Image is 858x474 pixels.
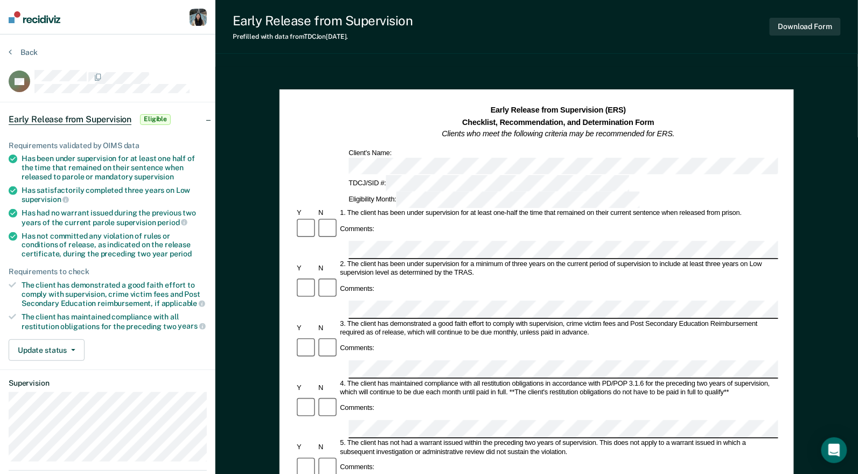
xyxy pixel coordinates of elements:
div: 1. The client has been under supervision for at least one-half the time that remained on their cu... [339,209,779,218]
div: 2. The client has been under supervision for a minimum of three years on the current period of su... [339,260,779,277]
div: 3. The client has demonstrated a good faith effort to comply with supervision, crime victim fees ... [339,320,779,337]
dt: Supervision [9,379,207,388]
span: applicable [162,299,205,308]
div: Prefilled with data from TDCJ on [DATE] . [233,33,413,40]
div: TDCJ/SID #: [347,175,632,192]
button: Download Form [770,18,841,36]
span: supervision [135,172,174,181]
strong: Early Release from Supervision (ERS) [491,106,626,115]
div: Eligibility Month: [347,192,642,208]
div: 5. The client has not had a warrant issued within the preceding two years of supervision. This do... [339,439,779,456]
div: Comments: [339,345,376,353]
div: N [317,384,338,392]
span: Eligible [140,114,171,125]
div: Comments: [339,225,376,234]
span: Early Release from Supervision [9,114,131,125]
div: Has satisfactorily completed three years on Low [22,186,207,204]
span: supervision [22,195,69,204]
strong: Checklist, Recommendation, and Determination Form [463,117,654,126]
div: N [317,324,338,333]
span: years [178,322,206,330]
div: N [317,264,338,273]
span: period [170,249,192,258]
div: Has had no warrant issued during the previous two years of the current parole supervision [22,208,207,227]
button: Update status [9,339,85,361]
img: Recidiviz [9,11,60,23]
div: N [317,209,338,218]
div: Open Intercom Messenger [821,437,847,463]
span: period [157,218,187,227]
div: Early Release from Supervision [233,13,413,29]
div: Comments: [339,464,376,472]
div: Has been under supervision for at least one half of the time that remained on their sentence when... [22,154,207,181]
div: Requirements to check [9,267,207,276]
div: 4. The client has maintained compliance with all restitution obligations in accordance with PD/PO... [339,379,779,396]
div: The client has demonstrated a good faith effort to comply with supervision, crime victim fees and... [22,281,207,308]
button: Back [9,47,38,57]
div: Y [295,443,317,452]
div: Y [295,264,317,273]
div: Y [295,384,317,392]
div: The client has maintained compliance with all restitution obligations for the preceding two [22,312,207,331]
div: Y [295,324,317,333]
div: Comments: [339,285,376,294]
div: Requirements validated by OIMS data [9,141,207,150]
div: Y [295,209,317,218]
div: Has not committed any violation of rules or conditions of release, as indicated on the release ce... [22,232,207,259]
div: Comments: [339,404,376,413]
em: Clients who meet the following criteria may be recommended for ERS. [442,129,675,138]
div: N [317,443,338,452]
